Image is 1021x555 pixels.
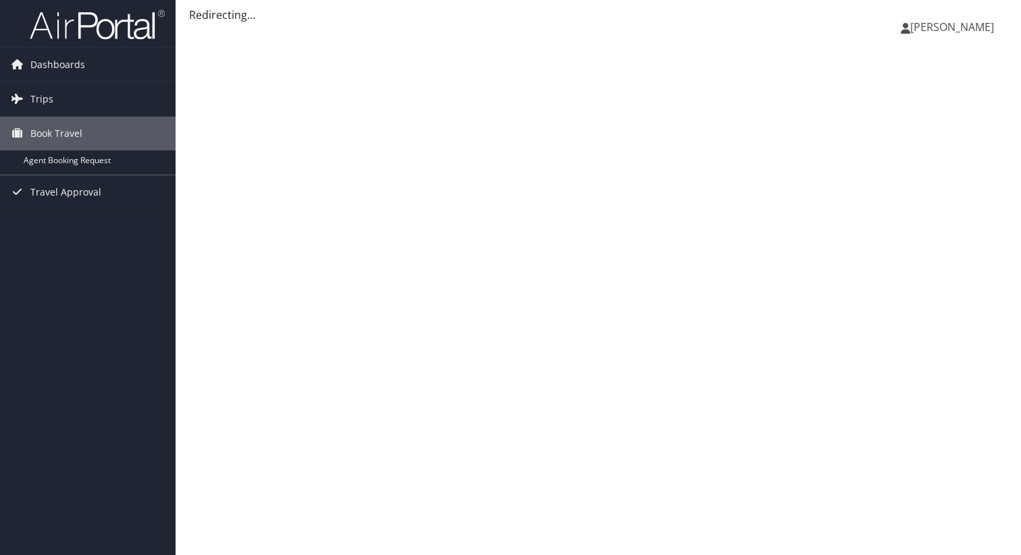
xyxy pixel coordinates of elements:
[30,117,82,150] span: Book Travel
[30,9,165,40] img: airportal-logo.png
[910,20,994,34] span: [PERSON_NAME]
[901,7,1007,47] a: [PERSON_NAME]
[30,48,85,82] span: Dashboards
[189,7,1007,23] div: Redirecting...
[30,175,101,209] span: Travel Approval
[30,82,53,116] span: Trips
